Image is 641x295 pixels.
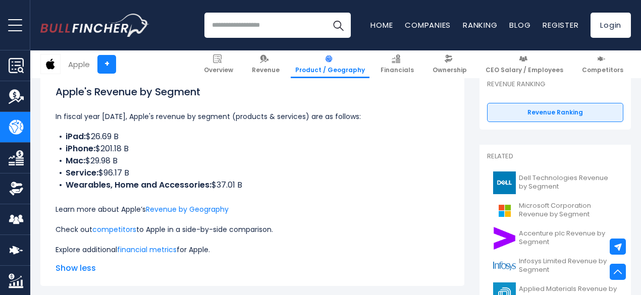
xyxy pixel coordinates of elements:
[252,66,280,74] span: Revenue
[487,197,623,224] a: Microsoft Corporation Revenue by Segment
[56,223,449,235] p: Check out to Apple in a side-by-side comparison.
[117,245,177,255] a: financial metrics
[66,155,85,166] b: Mac:
[40,14,149,37] a: Go to homepage
[56,131,449,143] li: $26.69 B
[199,50,238,78] a: Overview
[582,66,623,74] span: Competitors
[291,50,369,78] a: Product / Geography
[486,66,563,74] span: CEO Salary / Employees
[487,103,623,122] a: Revenue Ranking
[56,84,449,99] h1: Apple's Revenue by Segment
[487,224,623,252] a: Accenture plc Revenue by Segment
[493,227,516,250] img: ACN logo
[66,179,211,191] b: Wearables, Home and Accessories:
[92,224,136,234] a: competitors
[204,66,233,74] span: Overview
[481,50,568,78] a: CEO Salary / Employees
[463,20,497,30] a: Ranking
[543,20,578,30] a: Register
[519,174,617,191] span: Dell Technologies Revenue by Segment
[97,55,116,74] a: +
[56,143,449,155] li: $201.18 B
[370,20,393,30] a: Home
[519,257,617,274] span: Infosys Limited Revenue by Segment
[295,66,365,74] span: Product / Geography
[247,50,284,78] a: Revenue
[493,199,516,222] img: MSFT logo
[433,66,467,74] span: Ownership
[493,171,516,194] img: DELL logo
[493,255,516,277] img: INFY logo
[326,13,351,38] button: Search
[405,20,451,30] a: Companies
[66,167,98,179] b: Service:
[146,204,229,214] a: Revenue by Geography
[376,50,418,78] a: Financials
[66,143,95,154] b: iPhone:
[56,244,449,256] p: Explore additional for Apple.
[56,203,449,215] p: Learn more about Apple’s
[509,20,530,30] a: Blog
[591,13,631,38] a: Login
[487,252,623,280] a: Infosys Limited Revenue by Segment
[487,152,623,161] p: Related
[577,50,628,78] a: Competitors
[56,167,449,179] li: $96.17 B
[487,169,623,197] a: Dell Technologies Revenue by Segment
[68,58,90,70] div: Apple
[487,80,623,89] p: Revenue Ranking
[56,155,449,167] li: $29.98 B
[41,54,60,74] img: AAPL logo
[381,66,414,74] span: Financials
[9,181,24,196] img: Ownership
[519,229,617,247] span: Accenture plc Revenue by Segment
[56,110,449,123] p: In fiscal year [DATE], Apple's revenue by segment (products & services) are as follows:
[56,262,449,274] span: Show less
[519,202,617,219] span: Microsoft Corporation Revenue by Segment
[56,179,449,191] li: $37.01 B
[40,14,149,37] img: Bullfincher logo
[66,131,86,142] b: iPad:
[428,50,471,78] a: Ownership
